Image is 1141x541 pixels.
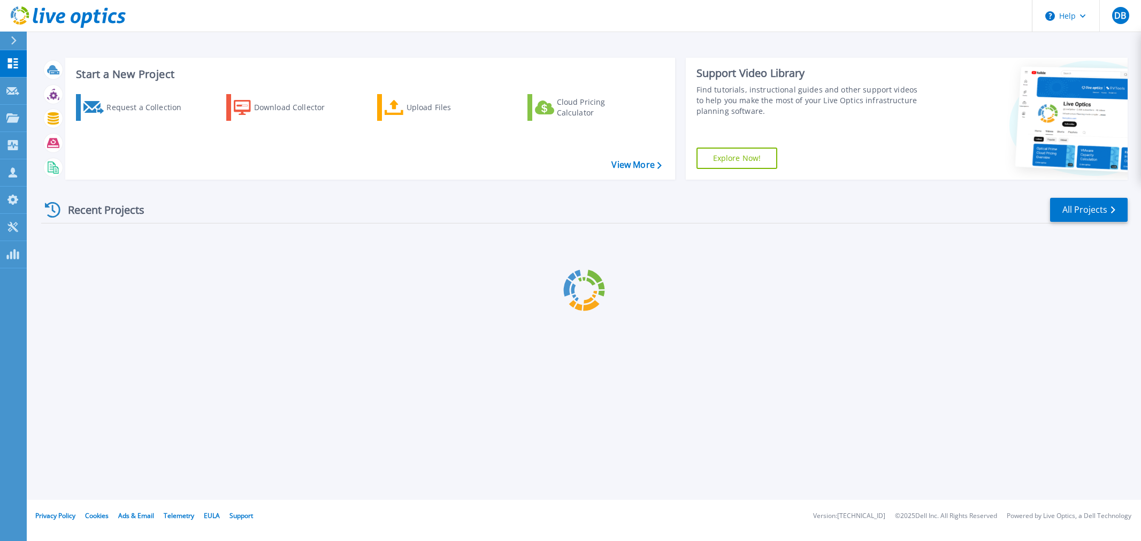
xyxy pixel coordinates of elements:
a: Support [229,511,253,520]
div: Upload Files [407,97,492,118]
span: DB [1114,11,1126,20]
a: EULA [204,511,220,520]
a: Cookies [85,511,109,520]
a: Privacy Policy [35,511,75,520]
div: Recent Projects [41,197,159,223]
div: Support Video Library [696,66,923,80]
a: Request a Collection [76,94,195,121]
div: Request a Collection [106,97,192,118]
a: All Projects [1050,198,1128,222]
li: Version: [TECHNICAL_ID] [813,513,885,520]
div: Find tutorials, instructional guides and other support videos to help you make the most of your L... [696,84,923,117]
div: Cloud Pricing Calculator [557,97,642,118]
li: © 2025 Dell Inc. All Rights Reserved [895,513,997,520]
a: Ads & Email [118,511,154,520]
a: View More [611,160,661,170]
a: Cloud Pricing Calculator [527,94,647,121]
a: Telemetry [164,511,194,520]
div: Download Collector [254,97,340,118]
a: Download Collector [226,94,346,121]
a: Upload Files [377,94,496,121]
li: Powered by Live Optics, a Dell Technology [1007,513,1131,520]
a: Explore Now! [696,148,778,169]
h3: Start a New Project [76,68,661,80]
